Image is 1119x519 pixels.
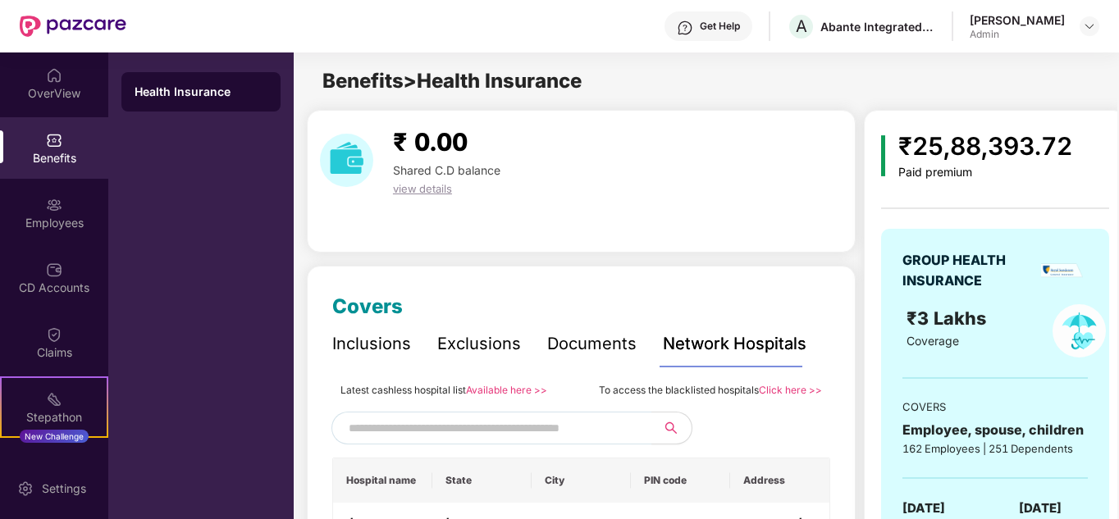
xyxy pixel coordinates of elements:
[651,421,692,435] span: search
[432,458,532,503] th: State
[135,84,267,100] div: Health Insurance
[547,331,637,357] div: Documents
[332,331,411,357] div: Inclusions
[796,16,807,36] span: A
[17,480,34,497] img: svg+xml;base64,PHN2ZyBpZD0iU2V0dGluZy0yMHgyMCIgeG1sbnM9Imh0dHA6Ly93d3cudzMub3JnLzIwMDAvc3ZnIiB3aW...
[599,384,759,396] span: To access the blacklisted hospitals
[46,456,62,472] img: svg+xml;base64,PHN2ZyBpZD0iRW5kb3JzZW1lbnRzIiB4bWxucz0iaHR0cDovL3d3dy53My5vcmcvMjAwMC9zdmciIHdpZH...
[1019,499,1062,518] span: [DATE]
[393,163,500,177] span: Shared C.D balance
[20,16,126,37] img: New Pazcare Logo
[37,480,91,497] div: Settings
[651,412,692,444] button: search
[333,458,432,503] th: Hospital name
[902,420,1088,440] div: Employee, spouse, children
[2,409,107,426] div: Stepathon
[320,134,373,187] img: download
[1083,20,1096,33] img: svg+xml;base64,PHN2ZyBpZD0iRHJvcGRvd24tMzJ4MzIiIHhtbG5zPSJodHRwOi8vd3d3LnczLm9yZy8yMDAwL3N2ZyIgd2...
[907,307,991,329] span: ₹3 Lakhs
[730,458,829,503] th: Address
[346,474,419,487] span: Hospital name
[970,12,1065,28] div: [PERSON_NAME]
[902,398,1088,415] div: COVERS
[46,132,62,148] img: svg+xml;base64,PHN2ZyBpZD0iQmVuZWZpdHMiIHhtbG5zPSJodHRwOi8vd3d3LnczLm9yZy8yMDAwL3N2ZyIgd2lkdGg9Ij...
[393,127,468,157] span: ₹ 0.00
[898,127,1072,166] div: ₹25,88,393.72
[46,197,62,213] img: svg+xml;base64,PHN2ZyBpZD0iRW1wbG95ZWVzIiB4bWxucz0iaHR0cDovL3d3dy53My5vcmcvMjAwMC9zdmciIHdpZHRoPS...
[532,458,631,503] th: City
[437,331,521,357] div: Exclusions
[332,294,403,318] span: Covers
[759,384,822,396] a: Click here >>
[393,182,452,195] span: view details
[46,262,62,278] img: svg+xml;base64,PHN2ZyBpZD0iQ0RfQWNjb3VudHMiIGRhdGEtbmFtZT0iQ0QgQWNjb3VudHMiIHhtbG5zPSJodHRwOi8vd3...
[902,440,1088,457] div: 162 Employees | 251 Dependents
[820,19,935,34] div: Abante Integrated P5
[340,384,466,396] span: Latest cashless hospital list
[466,384,547,396] a: Available here >>
[46,326,62,343] img: svg+xml;base64,PHN2ZyBpZD0iQ2xhaW0iIHhtbG5zPSJodHRwOi8vd3d3LnczLm9yZy8yMDAwL3N2ZyIgd2lkdGg9IjIwIi...
[898,166,1072,180] div: Paid premium
[907,334,959,348] span: Coverage
[46,391,62,407] img: svg+xml;base64,PHN2ZyB4bWxucz0iaHR0cDovL3d3dy53My5vcmcvMjAwMC9zdmciIHdpZHRoPSIyMSIgaGVpZ2h0PSIyMC...
[743,474,816,487] span: Address
[1053,304,1106,357] img: policyIcon
[902,250,1035,291] div: GROUP HEALTH INSURANCE
[1041,263,1083,278] img: insurerLogo
[881,135,885,176] img: icon
[902,499,945,518] span: [DATE]
[631,458,730,503] th: PIN code
[700,20,740,33] div: Get Help
[46,67,62,84] img: svg+xml;base64,PHN2ZyBpZD0iSG9tZSIgeG1sbnM9Imh0dHA6Ly93d3cudzMub3JnLzIwMDAvc3ZnIiB3aWR0aD0iMjAiIG...
[663,331,806,357] div: Network Hospitals
[970,28,1065,41] div: Admin
[677,20,693,36] img: svg+xml;base64,PHN2ZyBpZD0iSGVscC0zMngzMiIgeG1sbnM9Imh0dHA6Ly93d3cudzMub3JnLzIwMDAvc3ZnIiB3aWR0aD...
[20,430,89,443] div: New Challenge
[322,69,582,93] span: Benefits > Health Insurance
